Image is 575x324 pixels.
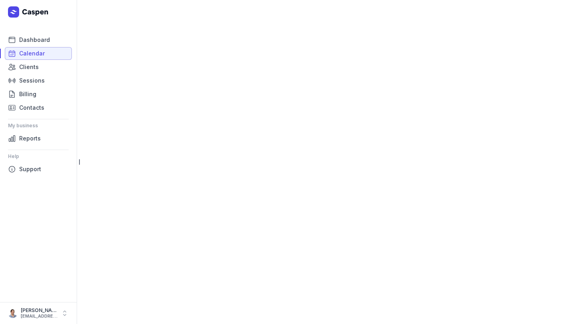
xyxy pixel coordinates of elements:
[19,164,41,174] span: Support
[19,76,45,85] span: Sessions
[19,62,39,72] span: Clients
[8,150,69,163] div: Help
[19,35,50,45] span: Dashboard
[21,307,57,314] div: [PERSON_NAME]
[21,314,57,319] div: [EMAIL_ADDRESS][DOMAIN_NAME]
[8,119,69,132] div: My business
[19,49,45,58] span: Calendar
[19,103,44,113] span: Contacts
[19,89,36,99] span: Billing
[19,134,41,143] span: Reports
[8,308,18,318] img: User profile image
